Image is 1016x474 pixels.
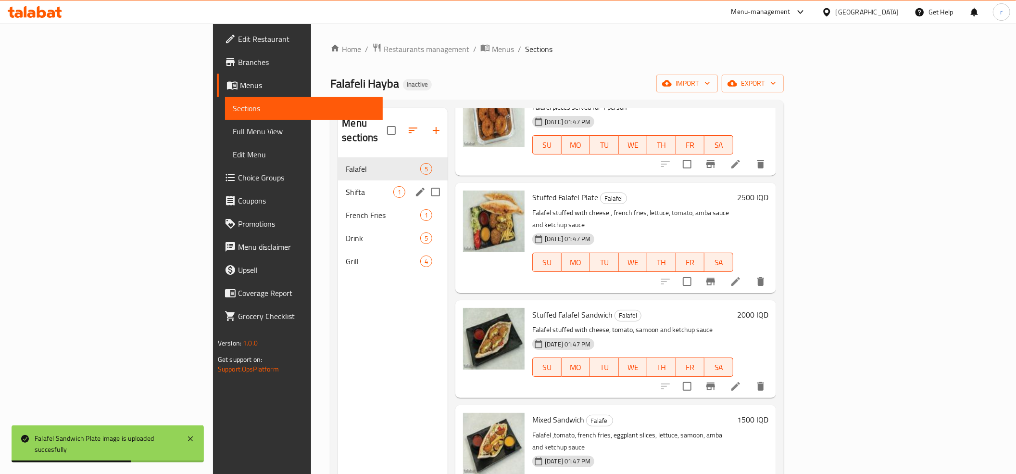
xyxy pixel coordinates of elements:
span: SA [708,138,729,152]
button: TU [590,135,619,154]
a: Full Menu View [225,120,383,143]
span: TH [651,138,672,152]
span: TU [594,360,615,374]
a: Menus [480,43,514,55]
span: SA [708,360,729,374]
h6: 2500 IQD [737,191,768,204]
span: 5 [421,165,432,174]
span: SA [708,256,729,269]
div: Falafel [600,192,627,204]
span: [DATE] 01:47 PM [541,234,594,243]
span: MO [565,256,587,269]
span: Inactive [403,80,432,89]
div: Grill4 [338,250,448,273]
span: Menu disclaimer [238,241,375,253]
button: delete [749,153,772,176]
p: Falafel pieces served for 1 person [532,102,733,114]
button: FR [676,135,705,154]
h6: 1500 IQD [737,413,768,426]
div: Drink5 [338,227,448,250]
a: Edit Menu [225,143,383,166]
a: Branches [217,51,383,74]
span: r [1000,7,1003,17]
nav: Menu sections [338,154,448,277]
span: FR [680,256,701,269]
span: [DATE] 01:47 PM [541,340,594,349]
span: SU [537,360,557,374]
span: Upsell [238,264,375,276]
div: Falafel [615,310,641,321]
span: 5 [421,234,432,243]
span: 1.0.0 [243,337,258,349]
span: MO [565,138,587,152]
button: Branch-specific-item [699,270,722,293]
li: / [518,43,521,55]
button: WE [619,135,648,154]
span: Choice Groups [238,172,375,183]
span: WE [623,256,644,269]
button: WE [619,253,648,272]
button: TH [647,135,676,154]
a: Edit menu item [730,276,741,287]
button: Add section [425,119,448,142]
span: Shifta [346,186,393,198]
a: Coverage Report [217,282,383,305]
span: Stuffed Falafel Plate [532,190,598,205]
a: Sections [225,97,383,120]
a: Support.OpsPlatform [218,363,279,375]
span: Stuffed Falafel Sandwich [532,307,613,322]
button: SA [704,358,733,377]
span: TH [651,360,672,374]
span: Falafel [346,163,420,175]
span: Grocery Checklist [238,310,375,322]
a: Menus [217,74,383,97]
span: WE [623,360,644,374]
button: MO [562,135,590,154]
span: SU [537,138,557,152]
div: Inactive [403,79,432,90]
span: WE [623,138,644,152]
span: Menus [492,43,514,55]
span: [DATE] 01:47 PM [541,117,594,127]
button: Branch-specific-item [699,153,722,176]
span: Select to update [677,271,697,292]
span: Sections [525,43,552,55]
span: 1 [394,188,405,197]
button: edit [413,185,427,199]
button: MO [562,358,590,377]
div: Grill [346,256,420,267]
span: Mixed Sandwich [532,412,584,427]
span: SU [537,256,557,269]
button: SU [532,358,561,377]
span: Edit Menu [233,149,375,160]
div: items [393,186,405,198]
span: Falafel [601,193,627,204]
span: TU [594,138,615,152]
button: SU [532,135,561,154]
span: FR [680,138,701,152]
button: FR [676,253,705,272]
button: import [656,75,718,92]
button: MO [562,253,590,272]
li: / [473,43,477,55]
span: Menus [240,79,375,91]
span: Get support on: [218,353,262,366]
span: [DATE] 01:47 PM [541,457,594,466]
span: Edit Restaurant [238,33,375,45]
div: items [420,209,432,221]
button: delete [749,375,772,398]
span: French Fries [346,209,420,221]
span: Drink [346,232,420,244]
div: Shifta1edit [338,180,448,204]
span: import [664,77,710,90]
button: SU [532,253,561,272]
a: Upsell [217,258,383,282]
div: Falafel [586,415,613,426]
span: Coupons [238,195,375,206]
span: 4 [421,257,432,266]
span: TH [651,256,672,269]
a: Edit menu item [730,158,741,170]
button: delete [749,270,772,293]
